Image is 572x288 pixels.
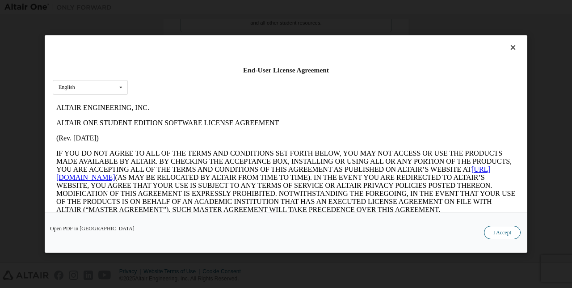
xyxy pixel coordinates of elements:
[484,226,521,239] button: I Accept
[53,66,519,75] div: End-User License Agreement
[59,85,75,90] div: English
[50,226,135,231] a: Open PDF in [GEOGRAPHIC_DATA]
[4,121,463,153] p: This Altair One Student Edition Software License Agreement (“Agreement”) is between Altair Engine...
[4,65,438,81] a: [URL][DOMAIN_NAME]
[4,19,463,27] p: ALTAIR ONE STUDENT EDITION SOFTWARE LICENSE AGREEMENT
[4,34,463,42] p: (Rev. [DATE])
[4,4,463,12] p: ALTAIR ENGINEERING, INC.
[4,49,463,114] p: IF YOU DO NOT AGREE TO ALL OF THE TERMS AND CONDITIONS SET FORTH BELOW, YOU MAY NOT ACCESS OR USE...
